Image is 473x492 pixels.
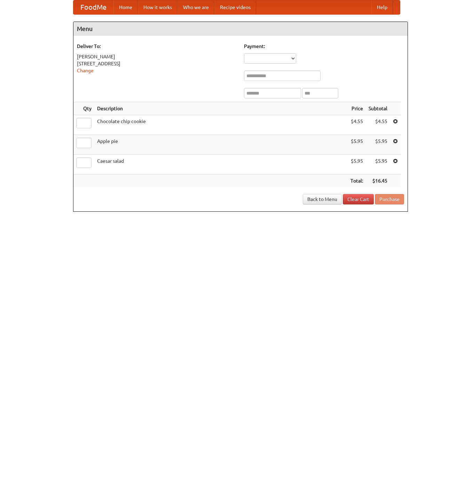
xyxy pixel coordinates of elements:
[371,0,393,14] a: Help
[348,155,366,175] td: $5.95
[366,175,390,187] th: $16.45
[366,102,390,115] th: Subtotal
[375,194,404,204] button: Purchase
[77,68,94,73] a: Change
[366,135,390,155] td: $5.95
[94,135,348,155] td: Apple pie
[348,175,366,187] th: Total:
[348,135,366,155] td: $5.95
[366,115,390,135] td: $4.55
[244,43,404,50] h5: Payment:
[73,0,113,14] a: FoodMe
[94,102,348,115] th: Description
[303,194,342,204] a: Back to Menu
[113,0,138,14] a: Home
[366,155,390,175] td: $5.95
[348,102,366,115] th: Price
[77,60,237,67] div: [STREET_ADDRESS]
[77,53,237,60] div: [PERSON_NAME]
[77,43,237,50] h5: Deliver To:
[343,194,374,204] a: Clear Cart
[214,0,256,14] a: Recipe videos
[94,155,348,175] td: Caesar salad
[73,102,94,115] th: Qty
[73,22,408,36] h4: Menu
[94,115,348,135] td: Chocolate chip cookie
[348,115,366,135] td: $4.55
[138,0,178,14] a: How it works
[178,0,214,14] a: Who we are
